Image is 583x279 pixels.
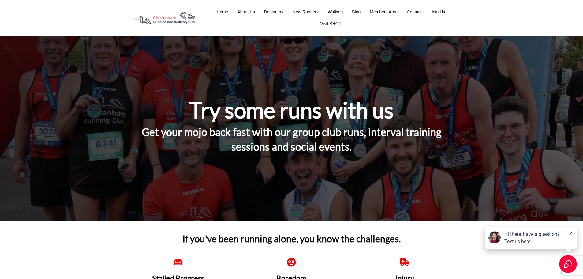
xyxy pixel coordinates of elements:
h1: Try some runs with us [189,96,394,124]
a: Blog [352,8,361,16]
h4: If you've been running alone, you know the challenges. [169,226,414,245]
a: Visit SHOP [320,19,342,28]
a: Home [217,8,228,16]
a: Members Area [370,8,398,16]
a: New Runners [293,8,319,16]
a: Walking [328,8,343,16]
a: Join Us [431,8,445,16]
img: Decathlon [126,7,200,28]
a: Contact [407,8,421,16]
h4: Get your mojo back fast with our group club runs, interval training sessions and social events. [127,125,457,161]
a: About Us [237,8,255,16]
a: Beginners [264,8,283,16]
